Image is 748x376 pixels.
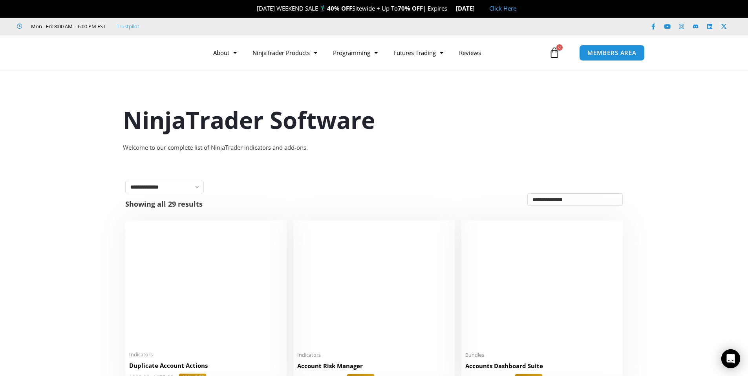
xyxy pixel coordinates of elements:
[721,349,740,368] div: Open Intercom Messenger
[129,361,283,374] a: Duplicate Account Actions
[465,352,619,358] span: Bundles
[93,39,177,67] img: LogoAI | Affordable Indicators – NinjaTrader
[465,362,619,374] a: Accounts Dashboard Suite
[327,4,352,12] strong: 40% OFF
[205,44,245,62] a: About
[489,4,516,12] a: Click Here
[251,6,256,11] img: 🎉
[245,44,325,62] a: NinjaTrader Products
[451,44,489,62] a: Reviews
[249,4,455,12] span: [DATE] WEEKEND SALE 🏌️‍♂️ Sitewide + Up To | Expires
[297,224,451,347] img: Account Risk Manager
[125,200,203,207] p: Showing all 29 results
[297,362,451,374] a: Account Risk Manager
[527,193,623,206] select: Shop order
[129,361,283,370] h2: Duplicate Account Actions
[475,6,481,11] img: 🏭
[123,142,625,153] div: Welcome to our complete list of NinjaTrader indicators and add-ons.
[29,22,106,31] span: Mon - Fri: 8:00 AM – 6:00 PM EST
[398,4,423,12] strong: 70% OFF
[117,22,139,31] a: Trustpilot
[325,44,386,62] a: Programming
[129,351,283,358] span: Indicators
[456,4,481,12] strong: [DATE]
[587,50,636,56] span: MEMBERS AREA
[448,6,454,11] img: ⌛
[297,362,451,370] h2: Account Risk Manager
[123,103,625,136] h1: NinjaTrader Software
[297,352,451,358] span: Indicators
[465,362,619,370] h2: Accounts Dashboard Suite
[465,224,619,347] img: Accounts Dashboard Suite
[579,45,645,61] a: MEMBERS AREA
[205,44,547,62] nav: Menu
[386,44,451,62] a: Futures Trading
[537,41,572,64] a: 0
[129,224,283,347] img: Duplicate Account Actions
[556,44,563,51] span: 0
